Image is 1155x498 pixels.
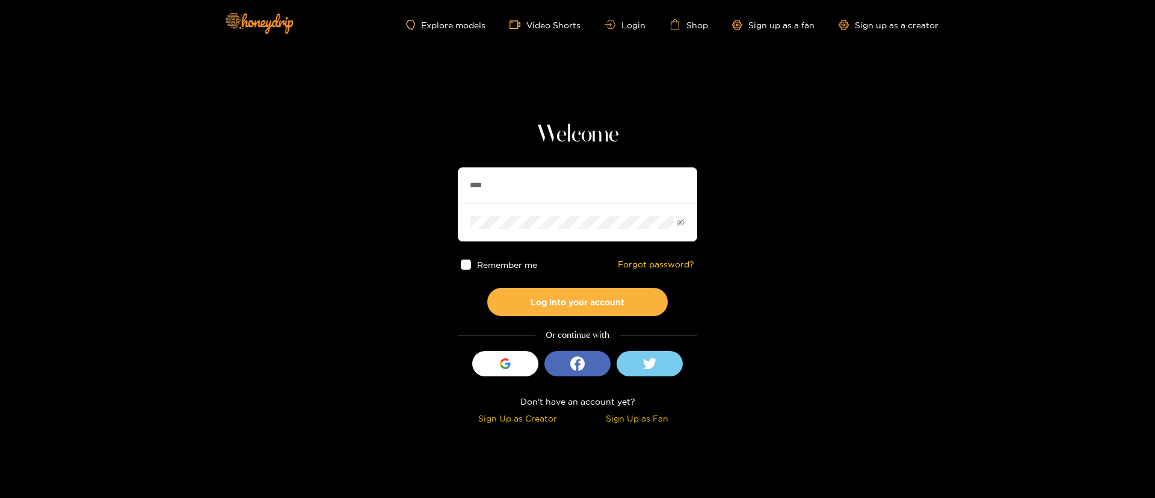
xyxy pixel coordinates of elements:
[477,260,537,269] span: Remember me
[618,260,694,270] a: Forgot password?
[605,20,645,30] a: Login
[458,120,697,149] h1: Welcome
[458,328,697,342] div: Or continue with
[510,19,581,30] a: Video Shorts
[461,411,574,425] div: Sign Up as Creator
[487,288,668,316] button: Log into your account
[458,394,697,408] div: Don't have an account yet?
[406,20,485,30] a: Explore models
[670,19,708,30] a: Shop
[677,219,685,226] span: eye-invisible
[732,20,815,30] a: Sign up as a fan
[839,20,938,30] a: Sign up as a creator
[510,19,526,30] span: video-camera
[581,411,694,425] div: Sign Up as Fan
